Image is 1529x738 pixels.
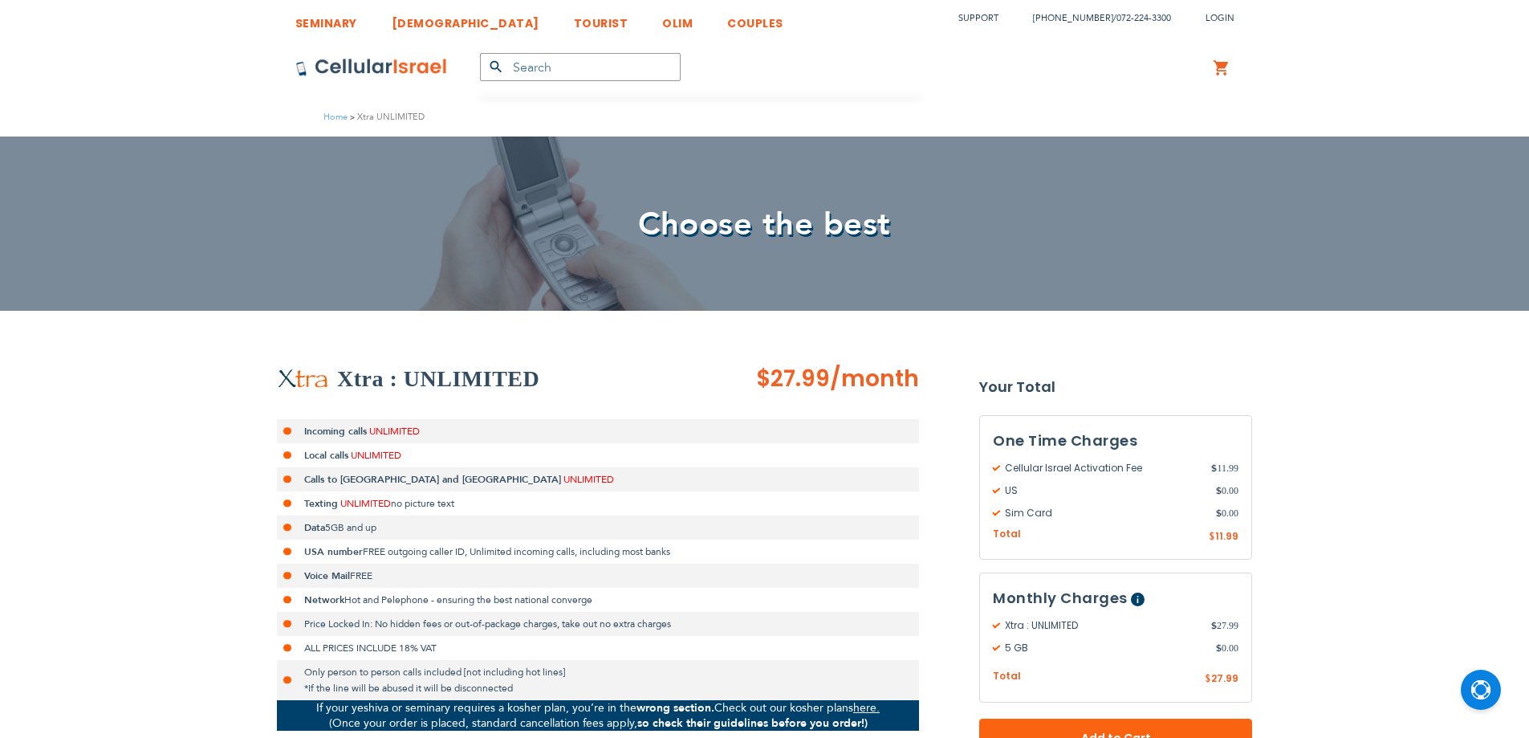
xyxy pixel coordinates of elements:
[830,363,919,395] span: /month
[563,473,614,486] span: UNLIMITED
[1205,672,1211,687] span: $
[363,545,670,558] span: FREE outgoing caller ID, Unlimited incoming calls, including most banks
[351,449,401,462] span: UNLIMITED
[295,58,448,77] img: Cellular Israel Logo
[304,593,344,606] strong: Network
[295,4,357,34] a: SEMINARY
[337,363,539,395] h2: Xtra : UNLIMITED
[853,700,880,716] a: here.
[958,12,998,24] a: Support
[304,473,561,486] strong: Calls to [GEOGRAPHIC_DATA] and [GEOGRAPHIC_DATA]
[277,700,919,731] p: If your yeshiva or seminary requires a kosher plan, you’re in the Check out our kosher plans (Onc...
[277,636,919,660] li: ALL PRICES INCLUDE 18% VAT
[304,545,363,558] strong: USA number
[993,506,1216,520] span: Sim Card
[304,449,348,462] strong: Local calls
[323,111,348,123] a: Home
[1211,671,1238,685] span: 27.99
[1216,641,1222,655] span: $
[1215,529,1238,543] span: 11.99
[391,497,454,510] span: no picture text
[756,363,830,394] span: $27.99
[1211,461,1217,475] span: $
[993,483,1216,498] span: US
[344,593,592,606] span: Hot and Pelephone - ensuring the best national converge
[993,527,1021,542] span: Total
[277,612,919,636] li: Price Locked In: No hidden fees or out-of-package charges, take out no extra charges
[304,497,338,510] strong: Texting
[993,588,1128,608] span: Monthly Charges
[574,4,628,34] a: TOURIST
[1216,506,1222,520] span: $
[1211,618,1217,633] span: $
[340,497,391,510] span: UNLIMITED
[1017,6,1171,30] li: /
[1211,461,1238,475] span: 11.99
[727,4,783,34] a: COUPLES
[662,4,693,34] a: OLIM
[993,641,1216,655] span: 5 GB
[277,369,329,389] img: Xtra UNLIMITED
[1131,593,1145,606] span: Help
[993,618,1211,633] span: Xtra : UNLIMITED
[636,700,714,716] strong: wrong section.
[304,569,350,582] strong: Voice Mail
[1211,618,1238,633] span: 27.99
[392,4,539,34] a: [DEMOGRAPHIC_DATA]
[993,669,1021,684] span: Total
[304,521,325,534] strong: Data
[1216,506,1238,520] span: 0.00
[1206,12,1234,24] span: Login
[979,375,1252,399] strong: Your Total
[480,53,681,81] input: Search
[638,202,891,247] span: Choose the best
[1216,483,1222,498] span: $
[348,109,425,124] li: Xtra UNLIMITED
[993,461,1211,475] span: Cellular Israel Activation Fee
[1116,12,1171,24] a: 072-224-3300
[277,660,919,700] li: Only person to person calls included [not including hot lines] *If the line will be abused it wil...
[277,516,919,540] li: 5GB and up
[1216,641,1238,655] span: 0.00
[1033,12,1113,24] a: [PHONE_NUMBER]
[1209,530,1215,544] span: $
[637,716,868,731] strong: so check their guidelines before you order!)
[1216,483,1238,498] span: 0.00
[350,569,372,582] span: FREE
[304,425,367,438] strong: Incoming calls
[993,429,1238,453] h3: One Time Charges
[369,425,420,438] span: UNLIMITED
